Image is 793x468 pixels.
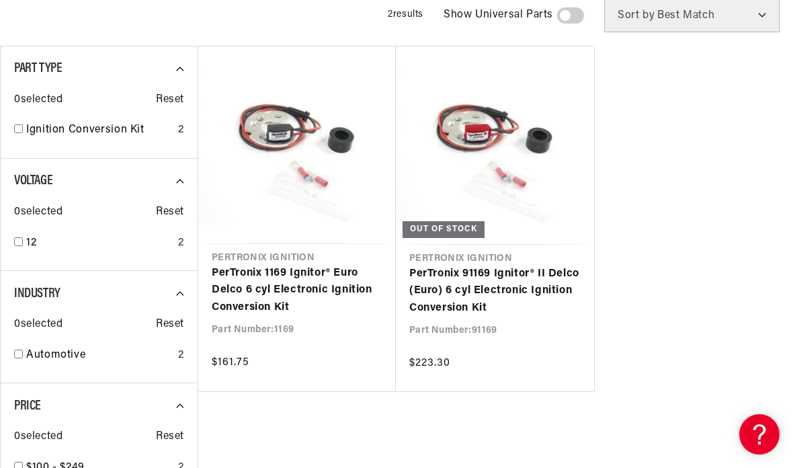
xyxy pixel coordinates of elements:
[14,316,62,334] span: 0 selected
[26,347,173,364] a: Automotive
[14,428,62,446] span: 0 selected
[212,265,382,317] a: PerTronix 1169 Ignitor® Euro Delco 6 cyl Electronic Ignition Conversion Kit
[444,7,553,24] span: Show Universal Parts
[156,428,184,446] span: Reset
[14,62,62,75] span: Part Type
[409,266,581,317] a: PerTronix 91169 Ignitor® II Delco (Euro) 6 cyl Electronic Ignition Conversion Kit
[156,316,184,334] span: Reset
[14,204,62,221] span: 0 selected
[178,347,184,364] div: 2
[178,235,184,252] div: 2
[156,91,184,109] span: Reset
[14,399,41,413] span: Price
[26,122,173,139] a: Ignition Conversion Kit
[618,10,655,21] span: Sort by
[14,91,62,109] span: 0 selected
[26,235,173,252] a: 12
[388,9,423,19] span: 2 results
[14,174,52,188] span: Voltage
[178,122,184,139] div: 2
[14,287,60,301] span: Industry
[156,204,184,221] span: Reset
